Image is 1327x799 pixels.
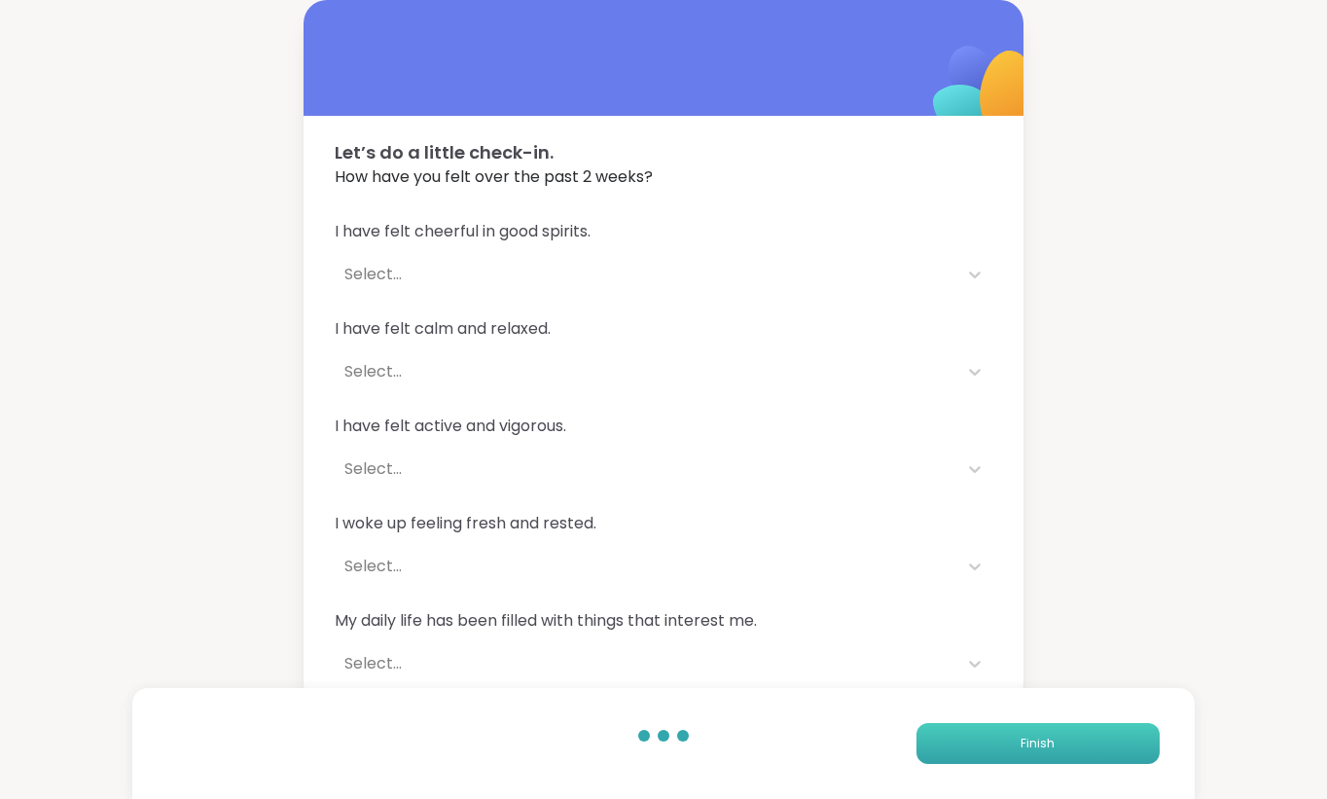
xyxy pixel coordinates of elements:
div: Select... [344,555,948,578]
span: Finish [1021,735,1055,752]
div: Select... [344,652,948,675]
span: I have felt cheerful in good spirits. [335,220,992,243]
span: How have you felt over the past 2 weeks? [335,165,992,189]
div: Select... [344,360,948,383]
span: I woke up feeling fresh and rested. [335,512,992,535]
span: I have felt calm and relaxed. [335,317,992,341]
span: My daily life has been filled with things that interest me. [335,609,992,633]
div: Select... [344,457,948,481]
div: Select... [344,263,948,286]
span: Let’s do a little check-in. [335,139,992,165]
span: I have felt active and vigorous. [335,415,992,438]
button: Finish [916,723,1160,764]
